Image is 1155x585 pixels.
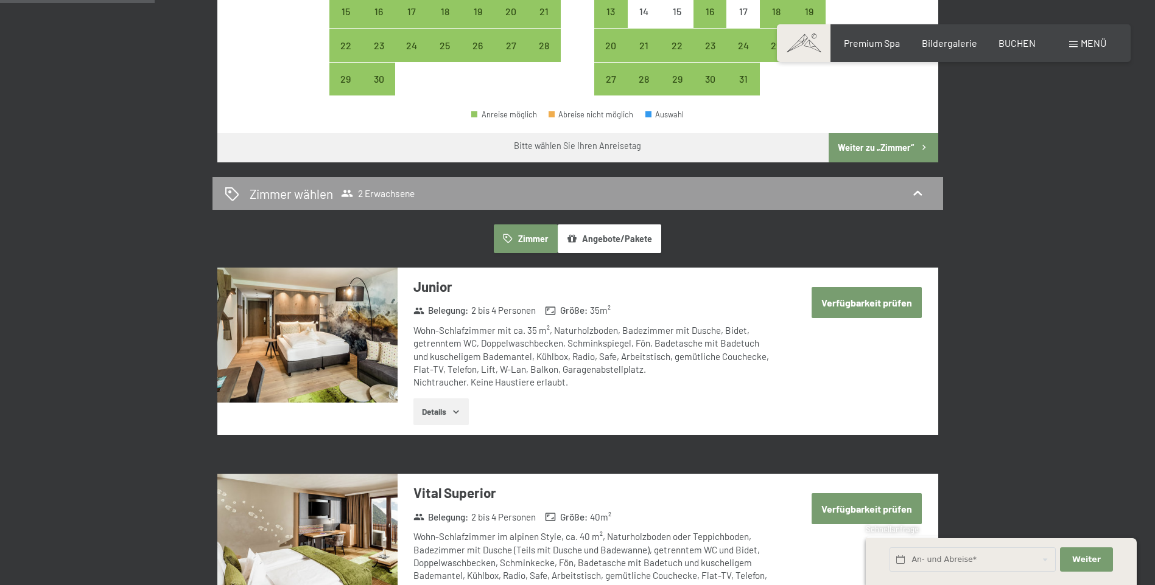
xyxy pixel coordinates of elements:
div: 30 [695,74,725,105]
div: Anreise möglich [429,29,462,61]
div: Anreise möglich [726,63,759,95]
button: Details [413,398,469,425]
button: Verfügbarkeit prüfen [812,287,922,318]
div: Wed Oct 22 2025 [661,29,693,61]
div: 14 [629,7,659,37]
div: 28 [528,41,559,71]
div: 16 [363,7,394,37]
h3: Junior [413,277,776,296]
div: 29 [662,74,692,105]
div: Anreise möglich [329,63,362,95]
div: 16 [695,7,725,37]
div: 23 [363,41,394,71]
div: Anreise möglich [661,63,693,95]
div: Anreise möglich [494,29,527,61]
strong: Größe : [545,304,588,317]
div: Wed Sep 24 2025 [395,29,428,61]
div: 21 [629,41,659,71]
button: Weiter zu „Zimmer“ [829,133,938,162]
div: 25 [761,41,792,71]
div: 17 [728,7,758,37]
div: 18 [761,7,792,37]
div: Mon Sep 22 2025 [329,29,362,61]
div: 24 [728,41,758,71]
a: BUCHEN [999,37,1036,49]
div: Abreise nicht möglich [549,111,634,119]
div: Mon Sep 29 2025 [329,63,362,95]
div: 19 [463,7,493,37]
div: Mon Oct 20 2025 [594,29,627,61]
div: Anreise möglich [760,29,793,61]
div: Anreise möglich [362,29,395,61]
button: Weiter [1060,547,1112,572]
div: Tue Sep 30 2025 [362,63,395,95]
h3: Vital Superior [413,483,776,502]
div: Fri Oct 31 2025 [726,63,759,95]
div: Auswahl [645,111,684,119]
button: Verfügbarkeit prüfen [812,493,922,524]
div: Anreise möglich [693,63,726,95]
span: 40 m² [590,511,611,524]
div: 27 [595,74,626,105]
button: Angebote/Pakete [558,224,661,252]
strong: Belegung : [413,511,469,524]
div: Wohn-Schlafzimmer mit ca. 35 m², Naturholzboden, Badezimmer mit Dusche, Bidet, getrenntem WC, Dop... [413,324,776,389]
strong: Größe : [545,511,588,524]
strong: Belegung : [413,304,469,317]
div: Wed Oct 29 2025 [661,63,693,95]
div: 24 [396,41,427,71]
div: 15 [662,7,692,37]
span: Schnellanfrage [866,524,919,534]
div: Mon Oct 27 2025 [594,63,627,95]
h2: Zimmer wählen [250,185,333,202]
span: 35 m² [590,304,611,317]
div: Anreise möglich [628,63,661,95]
div: Anreise möglich [661,29,693,61]
div: 17 [396,7,427,37]
div: 25 [430,41,460,71]
div: Thu Sep 25 2025 [429,29,462,61]
div: Anreise möglich [594,29,627,61]
div: Tue Oct 28 2025 [628,63,661,95]
div: Sat Oct 25 2025 [760,29,793,61]
div: 15 [331,7,361,37]
div: Anreise möglich [362,63,395,95]
div: 26 [463,41,493,71]
a: Premium Spa [844,37,900,49]
div: 18 [430,7,460,37]
div: Anreise möglich [462,29,494,61]
div: Tue Sep 23 2025 [362,29,395,61]
span: Weiter [1072,554,1101,565]
img: mss_renderimg.php [217,268,398,403]
div: 21 [528,7,559,37]
div: Anreise möglich [628,29,661,61]
div: 20 [595,41,626,71]
div: 13 [595,7,626,37]
div: Anreise möglich [395,29,428,61]
div: Tue Oct 21 2025 [628,29,661,61]
div: Sat Sep 27 2025 [494,29,527,61]
div: 27 [496,41,526,71]
div: 30 [363,74,394,105]
div: Fri Oct 24 2025 [726,29,759,61]
span: 2 bis 4 Personen [471,304,536,317]
div: 23 [695,41,725,71]
span: 2 bis 4 Personen [471,511,536,524]
div: Thu Oct 23 2025 [693,29,726,61]
a: Bildergalerie [922,37,977,49]
span: 2 Erwachsene [341,187,415,199]
button: Zimmer [494,224,557,252]
div: 19 [794,7,824,37]
div: Anreise möglich [594,63,627,95]
div: 29 [331,74,361,105]
div: 31 [728,74,758,105]
div: 28 [629,74,659,105]
div: 20 [496,7,526,37]
div: Anreise möglich [527,29,560,61]
div: Fri Sep 26 2025 [462,29,494,61]
div: Bitte wählen Sie Ihren Anreisetag [514,140,641,152]
div: 22 [331,41,361,71]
